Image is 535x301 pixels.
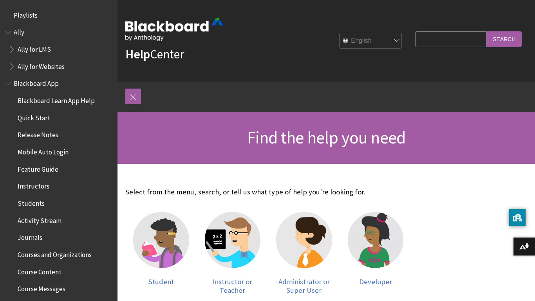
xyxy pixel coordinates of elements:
[133,212,189,268] img: Student
[18,265,61,276] span: Course Content
[18,248,92,259] span: Courses and Organizations
[133,212,189,294] a: Student Student
[213,277,252,295] span: Instructor or Teacher
[486,31,522,47] input: Search
[205,212,261,268] img: Instructor
[125,187,411,197] p: Select from the menu, search, or tell us what type of help you're looking for.
[18,60,65,71] span: Ally for Websites
[276,212,332,268] img: Administrator
[247,127,405,148] span: Find the help you need
[14,9,38,19] span: Playlists
[340,33,402,49] select: Site Language Selector
[509,209,526,226] button: privacy banner
[148,277,174,286] span: Student
[18,231,42,242] span: Journals
[18,197,45,207] span: Students
[125,18,223,41] img: Blackboard by Anthology
[18,43,51,53] span: Ally for LMS
[18,163,58,173] span: Feature Guide
[125,46,150,62] strong: Help
[18,94,95,105] span: Blackboard Learn App Help
[276,212,332,294] a: Administrator Administrator or Super User
[5,26,113,73] nav: Book outline for Anthology Ally Help
[18,180,49,190] span: Instructors
[359,277,392,286] span: Developer
[278,277,330,295] span: Administrator or Super User
[205,212,261,294] a: Instructor Instructor or Teacher
[18,111,50,122] span: Quick Start
[18,214,61,225] span: Activity Stream
[18,145,69,156] span: Mobile Auto Login
[14,77,59,88] span: Blackboard App
[18,283,65,293] span: Course Messages
[125,46,184,62] a: HelpCenter
[5,9,113,22] nav: Book outline for Playlists
[348,212,404,294] a: Developer
[14,26,24,36] span: Ally
[18,129,58,139] span: Release Notes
